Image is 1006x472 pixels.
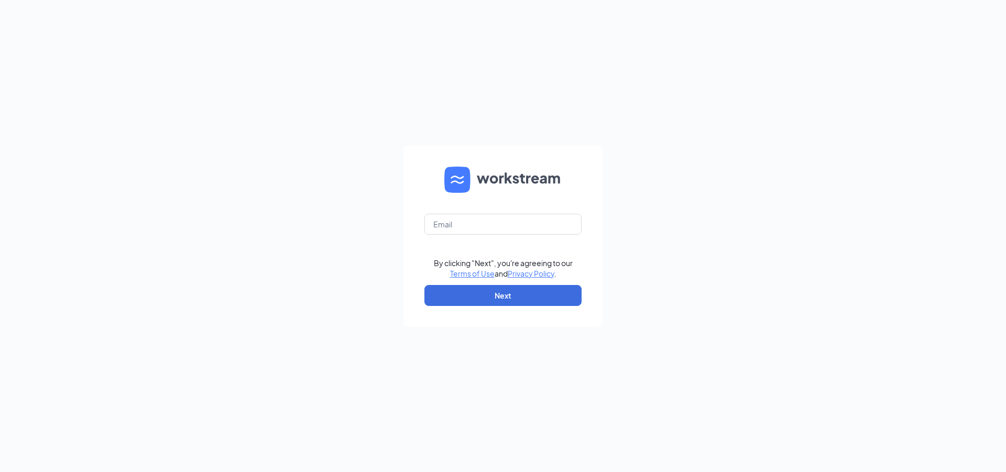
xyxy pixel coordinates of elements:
input: Email [424,214,582,235]
img: WS logo and Workstream text [444,167,562,193]
button: Next [424,285,582,306]
a: Privacy Policy [508,269,554,278]
a: Terms of Use [450,269,495,278]
div: By clicking "Next", you're agreeing to our and . [434,258,573,279]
